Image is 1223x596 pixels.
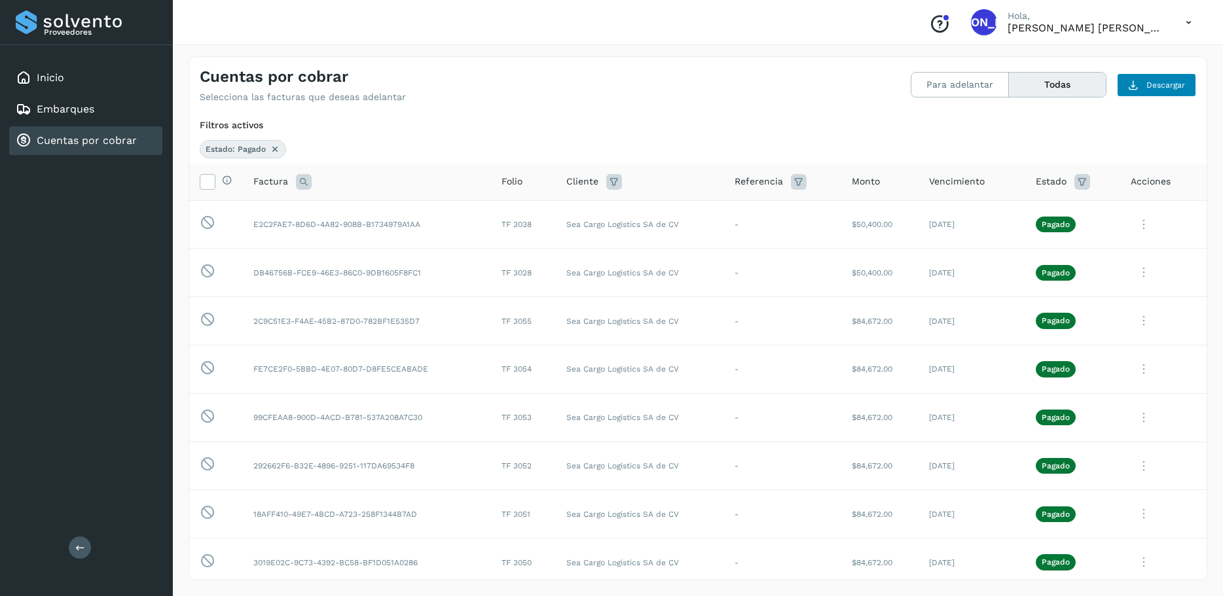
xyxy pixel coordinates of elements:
[724,345,841,393] td: -
[852,175,880,188] span: Monto
[243,297,491,345] td: 2C9C51E3-F4AE-45B2-87D0-782BF1E535D7
[919,393,1025,442] td: [DATE]
[491,297,555,345] td: TF 3055
[724,393,841,442] td: -
[491,490,555,538] td: TF 3051
[1042,413,1070,422] p: Pagado
[1042,510,1070,519] p: Pagado
[919,490,1025,538] td: [DATE]
[841,538,919,587] td: $84,672.00
[200,118,1196,132] div: Filtros activos
[556,345,724,393] td: Sea Cargo Logistics SA de CV
[556,249,724,297] td: Sea Cargo Logistics SA de CV
[556,538,724,587] td: Sea Cargo Logistics SA de CV
[1008,22,1165,34] p: Jesus Alberto Altamirano Alvarez
[1009,73,1106,97] button: Todas
[841,200,919,249] td: $50,400.00
[37,71,64,84] a: Inicio
[556,393,724,442] td: Sea Cargo Logistics SA de CV
[841,393,919,442] td: $84,672.00
[556,297,724,345] td: Sea Cargo Logistics SA de CV
[724,490,841,538] td: -
[491,249,555,297] td: TF 3028
[919,297,1025,345] td: [DATE]
[1042,364,1070,374] p: Pagado
[556,200,724,249] td: Sea Cargo Logistics SA de CV
[566,175,598,188] span: Cliente
[1042,220,1070,229] p: Pagado
[919,538,1025,587] td: [DATE]
[1042,461,1070,470] p: Pagado
[491,200,555,249] td: TF 3038
[37,134,137,147] a: Cuentas por cobrar
[253,175,288,188] span: Factura
[243,490,491,538] td: 18AFF410-49E7-4BCD-A723-258F1344B7AD
[841,490,919,538] td: $84,672.00
[1146,79,1185,91] span: Descargar
[841,345,919,393] td: $84,672.00
[724,442,841,490] td: -
[200,92,406,103] p: Selecciona las facturas que deseas adelantar
[556,490,724,538] td: Sea Cargo Logistics SA de CV
[735,175,783,188] span: Referencia
[841,297,919,345] td: $84,672.00
[1117,73,1196,97] button: Descargar
[243,200,491,249] td: E2C2FAE7-8D6D-4A82-908B-B1734979A1AA
[502,175,522,188] span: Folio
[724,297,841,345] td: -
[919,345,1025,393] td: [DATE]
[243,538,491,587] td: 3019E02C-9C73-4392-BC58-BF1D051A0286
[9,63,162,92] div: Inicio
[491,393,555,442] td: TF 3053
[44,27,157,37] p: Proveedores
[919,442,1025,490] td: [DATE]
[919,249,1025,297] td: [DATE]
[200,67,348,86] h4: Cuentas por cobrar
[200,140,286,158] div: Estado: Pagado
[911,73,1009,97] button: Para adelantar
[929,175,985,188] span: Vencimiento
[1042,268,1070,277] p: Pagado
[556,442,724,490] td: Sea Cargo Logistics SA de CV
[491,538,555,587] td: TF 3050
[919,200,1025,249] td: [DATE]
[841,249,919,297] td: $50,400.00
[206,143,266,155] span: Estado: Pagado
[841,442,919,490] td: $84,672.00
[1042,316,1070,325] p: Pagado
[724,249,841,297] td: -
[243,442,491,490] td: 292662F6-B32E-4896-9251-117DA69534F8
[37,103,94,115] a: Embarques
[724,200,841,249] td: -
[9,126,162,155] div: Cuentas por cobrar
[491,345,555,393] td: TF 3054
[1042,557,1070,567] p: Pagado
[491,442,555,490] td: TF 3052
[1036,175,1067,188] span: Estado
[724,538,841,587] td: -
[1008,10,1165,22] p: Hola,
[243,249,491,297] td: DB46756B-FCE9-46E3-86C0-9DB1605F8FC1
[243,345,491,393] td: FE7CE2F0-5BBD-4E07-80D7-D8FE5CEABADE
[1131,175,1171,188] span: Acciones
[243,393,491,442] td: 99CFEAA8-900D-4ACD-B781-537A208A7C30
[9,95,162,124] div: Embarques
